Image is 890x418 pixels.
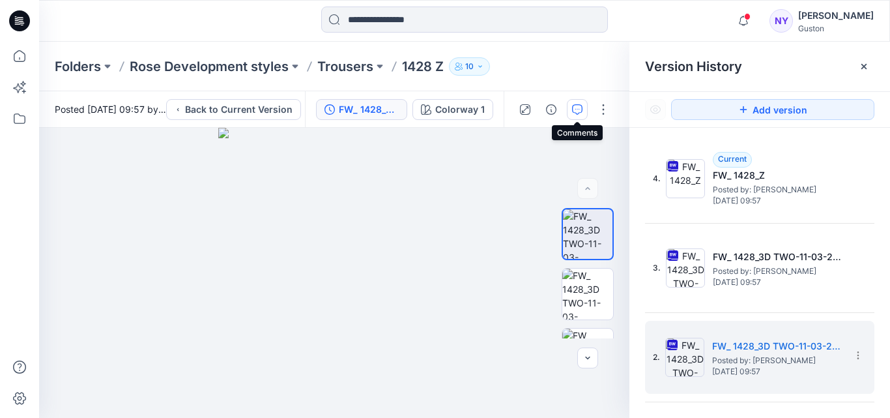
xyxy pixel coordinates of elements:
[166,99,301,120] button: Back to Current Version
[712,367,842,376] span: [DATE] 09:57
[317,57,373,76] a: Trousers
[465,59,474,74] p: 10
[653,351,660,363] span: 2.
[713,278,843,287] span: [DATE] 09:57
[645,59,742,74] span: Version History
[130,57,289,76] a: Rose Development styles
[55,57,101,76] a: Folders
[645,99,666,120] button: Show Hidden Versions
[713,183,843,196] span: Posted by: Tharindu Lakmal Perera
[798,8,874,23] div: [PERSON_NAME]
[769,9,793,33] div: NY
[449,57,490,76] button: 10
[435,102,485,117] div: Colorway 1
[859,61,869,72] button: Close
[671,99,874,120] button: Add version
[798,23,874,33] div: Guston
[718,154,747,164] span: Current
[712,354,842,367] span: Posted by: Tharindu Lakmal Perera
[713,249,843,265] h5: FW_ 1428_3D TWO-11-03-2025
[713,168,843,183] h5: FW_ 1428_Z
[665,338,704,377] img: FW_ 1428_3D TWO-11-03-2025
[653,173,661,185] span: 4.
[666,159,705,198] img: FW_ 1428_Z
[402,57,444,76] p: 1428 Z
[55,102,166,116] span: Posted [DATE] 09:57 by
[562,269,613,320] img: FW_ 1428_3D TWO-11-03-2025_Back
[339,102,399,117] div: FW_ 1428_3D TWO-11-03-2025
[713,265,843,278] span: Posted by: Tharindu Lakmal Perera
[653,262,661,274] span: 3.
[316,99,407,120] button: FW_ 1428_3D TWO-11-03-2025
[562,329,613,380] img: FW_ 1428_3D TWO-11-03-2025_Left
[563,209,612,259] img: FW_ 1428_3D TWO-11-03-2025_Front
[412,99,493,120] button: Colorway 1
[666,248,705,288] img: FW_ 1428_3D TWO-11-03-2025
[218,128,450,418] img: eyJhbGciOiJIUzI1NiIsImtpZCI6IjAiLCJzbHQiOiJzZXMiLCJ0eXAiOiJKV1QifQ.eyJkYXRhIjp7InR5cGUiOiJzdG9yYW...
[713,196,843,205] span: [DATE] 09:57
[712,338,842,354] h5: FW_ 1428_3D TWO-11-03-2025
[541,99,562,120] button: Details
